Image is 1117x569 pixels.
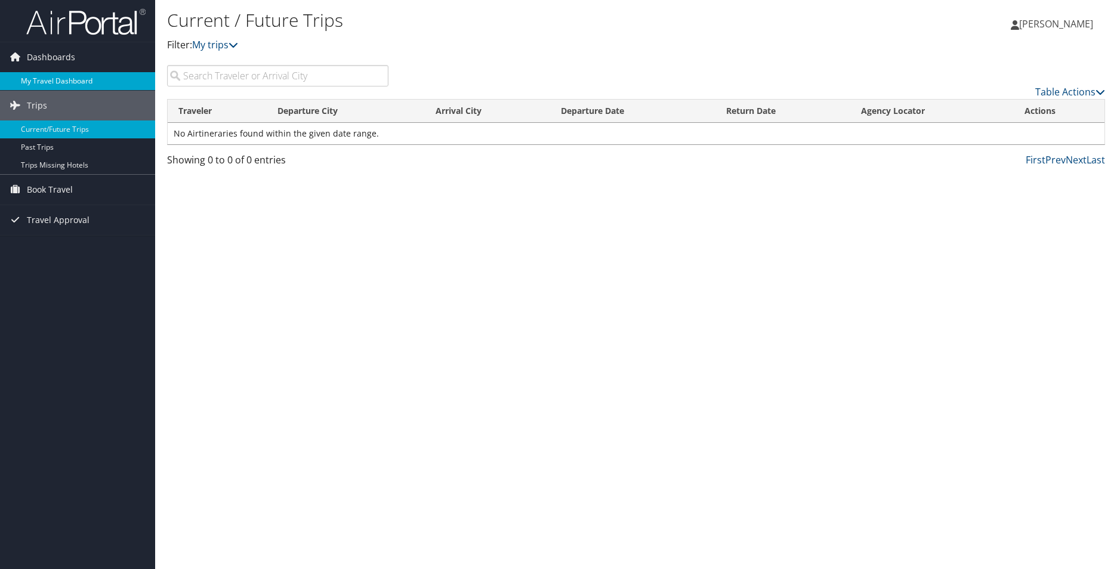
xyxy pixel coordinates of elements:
a: Prev [1045,153,1066,166]
th: Traveler: activate to sort column ascending [168,100,267,123]
th: Actions [1014,100,1104,123]
span: Dashboards [27,42,75,72]
img: airportal-logo.png [26,8,146,36]
span: [PERSON_NAME] [1019,17,1093,30]
td: No Airtineraries found within the given date range. [168,123,1104,144]
h1: Current / Future Trips [167,8,792,33]
input: Search Traveler or Arrival City [167,65,388,86]
a: My trips [192,38,238,51]
th: Departure Date: activate to sort column descending [550,100,716,123]
div: Showing 0 to 0 of 0 entries [167,153,388,173]
th: Agency Locator: activate to sort column ascending [850,100,1014,123]
a: Table Actions [1035,85,1105,98]
a: Next [1066,153,1087,166]
th: Arrival City: activate to sort column ascending [425,100,550,123]
th: Departure City: activate to sort column ascending [267,100,425,123]
span: Travel Approval [27,205,90,235]
th: Return Date: activate to sort column ascending [715,100,850,123]
a: Last [1087,153,1105,166]
p: Filter: [167,38,792,53]
a: [PERSON_NAME] [1011,6,1105,42]
a: First [1026,153,1045,166]
span: Trips [27,91,47,120]
span: Book Travel [27,175,73,205]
